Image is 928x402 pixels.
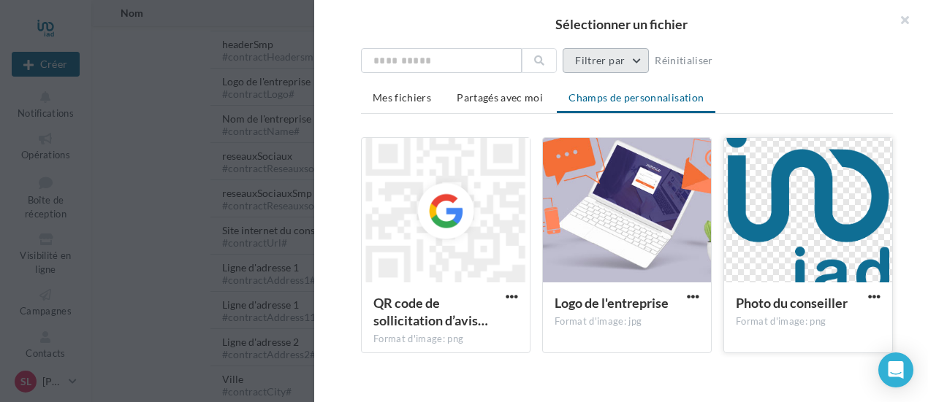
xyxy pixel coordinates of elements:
[878,352,913,387] div: Open Intercom Messenger
[736,295,848,311] span: Photo du conseiller
[563,48,649,73] button: Filtrer par
[555,295,669,311] span: Logo de l'entreprise
[649,52,719,69] button: Réinitialiser
[373,333,518,346] div: Format d'image: png
[736,315,881,328] div: Format d'image: png
[568,91,704,104] span: Champs de personnalisation
[555,315,699,328] div: Format d'image: jpg
[457,91,543,104] span: Partagés avec moi
[338,18,905,31] h2: Sélectionner un fichier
